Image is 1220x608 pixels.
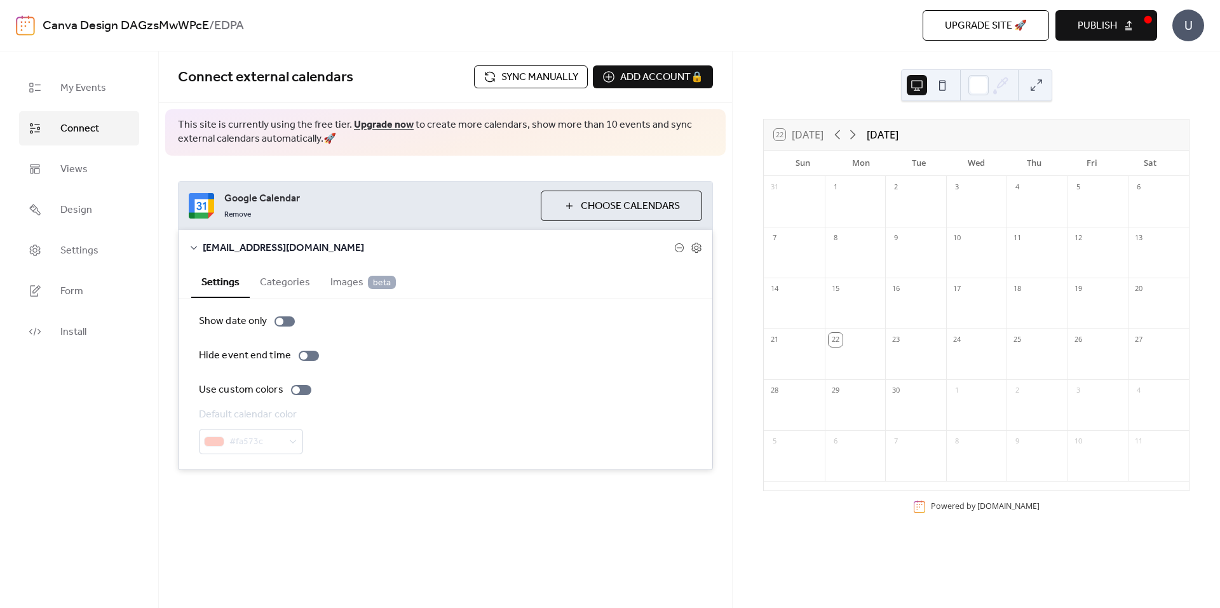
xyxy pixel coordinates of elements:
button: Choose Calendars [541,191,702,221]
div: 6 [829,435,843,449]
button: Sync manually [474,65,588,88]
div: 2 [889,180,903,194]
a: Settings [19,233,139,267]
span: Connect external calendars [178,64,353,91]
span: Choose Calendars [581,199,680,214]
div: [DATE] [867,127,898,142]
span: Install [60,325,86,340]
div: Default calendar color [199,407,301,422]
div: 27 [1132,333,1146,347]
button: Images beta [320,266,406,297]
div: 11 [1132,435,1146,449]
div: 4 [1132,384,1146,398]
span: Sync manually [501,70,578,85]
div: 19 [1071,282,1085,296]
span: Images [330,275,396,290]
button: Categories [250,266,320,297]
div: 11 [1010,231,1024,245]
span: Upgrade site 🚀 [945,18,1027,34]
span: Publish [1078,18,1117,34]
button: Publish [1055,10,1157,41]
b: / [209,14,214,38]
div: 4 [1010,180,1024,194]
a: Canva Design DAGzsMwWPcE [43,14,209,38]
a: Upgrade now [354,115,414,135]
div: 25 [1010,333,1024,347]
div: 22 [829,333,843,347]
span: Views [60,162,88,177]
span: Connect [60,121,99,137]
span: Design [60,203,92,218]
div: 23 [889,333,903,347]
div: 3 [1071,384,1085,398]
div: 5 [1071,180,1085,194]
div: 14 [768,282,782,296]
span: My Events [60,81,106,96]
div: 1 [950,384,964,398]
div: Use custom colors [199,382,283,398]
div: 26 [1071,333,1085,347]
div: 13 [1132,231,1146,245]
img: logo [16,15,35,36]
span: Remove [224,210,251,220]
button: Settings [191,266,250,298]
div: 9 [889,231,903,245]
div: U [1172,10,1204,41]
span: Settings [60,243,98,259]
div: 30 [889,384,903,398]
a: Connect [19,111,139,145]
div: Tue [890,151,947,176]
div: 7 [768,231,782,245]
div: 15 [829,282,843,296]
span: [EMAIL_ADDRESS][DOMAIN_NAME] [203,241,674,256]
div: Show date only [199,314,267,329]
div: Thu [1005,151,1063,176]
a: Form [19,274,139,308]
div: 16 [889,282,903,296]
img: google [189,193,214,219]
div: 18 [1010,282,1024,296]
b: EDPA [214,14,244,38]
div: 10 [1071,435,1085,449]
div: 28 [768,384,782,398]
div: Sat [1121,151,1179,176]
span: Google Calendar [224,191,531,206]
div: 29 [829,384,843,398]
div: 9 [1010,435,1024,449]
div: 17 [950,282,964,296]
span: Form [60,284,83,299]
div: 10 [950,231,964,245]
div: Powered by [931,501,1040,511]
div: Wed [947,151,1005,176]
div: 2 [1010,384,1024,398]
div: Mon [832,151,890,176]
div: Hide event end time [199,348,291,363]
a: Install [19,314,139,349]
div: 20 [1132,282,1146,296]
div: 7 [889,435,903,449]
button: Upgrade site 🚀 [923,10,1049,41]
a: Views [19,152,139,186]
a: [DOMAIN_NAME] [977,501,1040,511]
span: beta [368,276,396,289]
div: 6 [1132,180,1146,194]
div: 5 [768,435,782,449]
div: 24 [950,333,964,347]
div: 21 [768,333,782,347]
div: Fri [1063,151,1121,176]
span: This site is currently using the free tier. to create more calendars, show more than 10 events an... [178,118,713,147]
div: 3 [950,180,964,194]
div: 1 [829,180,843,194]
a: My Events [19,71,139,105]
div: 12 [1071,231,1085,245]
div: 31 [768,180,782,194]
div: 8 [829,231,843,245]
div: 8 [950,435,964,449]
div: Sun [774,151,832,176]
a: Design [19,193,139,227]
